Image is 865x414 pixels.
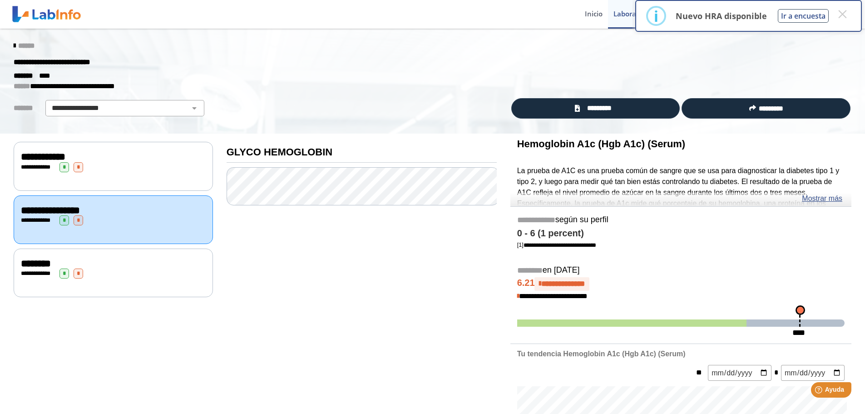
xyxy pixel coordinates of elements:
[517,228,845,239] h4: 0 - 6 (1 percent)
[781,365,845,381] input: mm/dd/yyyy
[517,241,596,248] a: [1]
[517,265,845,276] h5: en [DATE]
[778,9,829,23] button: Ir a encuesta
[517,138,685,150] b: Hemoglobin A1c (Hgb A1c) (Serum)
[802,193,842,204] a: Mostrar más
[517,277,845,291] h4: 6.21
[708,365,771,381] input: mm/dd/yyyy
[227,146,332,158] b: GLYCO HEMOGLOBIN
[517,350,686,358] b: Tu tendencia Hemoglobin A1c (Hgb A1c) (Serum)
[517,215,845,225] h5: según su perfil
[676,10,767,21] p: Nuevo HRA disponible
[834,6,850,22] button: Close this dialog
[517,165,845,241] p: La prueba de A1C es una prueba común de sangre que se usa para diagnosticar la diabetes tipo 1 y ...
[654,8,658,24] div: i
[784,379,855,404] iframe: Help widget launcher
